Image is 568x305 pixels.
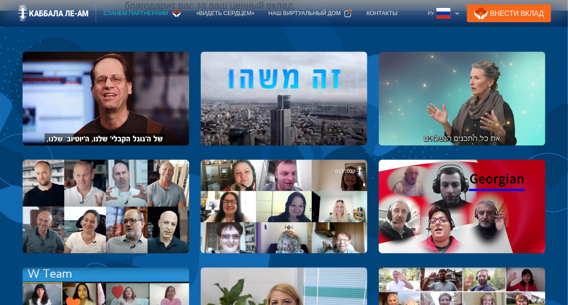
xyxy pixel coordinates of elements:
div: Наш виртуальный дом [268,9,341,18]
div: Ру [424,4,463,22]
a: Наш виртуальный дом [261,4,359,22]
a: Контакты [359,4,405,22]
a: Внести Вклад [467,4,551,22]
a: «Видеть сердцем» [189,4,261,22]
div: Станем партнерами [103,9,168,18]
a: Станем партнерами [96,4,189,22]
div: «Видеть сердцем» [196,9,254,18]
div: Контакты [366,9,397,18]
div: Ру [428,9,434,18]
